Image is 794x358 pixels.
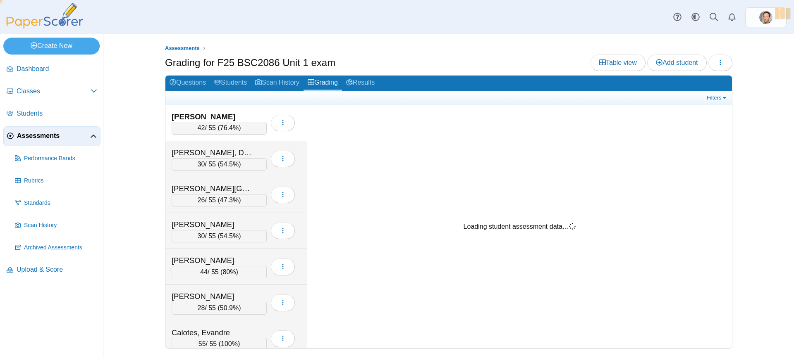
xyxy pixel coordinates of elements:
[198,232,205,239] span: 30
[172,230,267,242] div: / 55 ( )
[12,149,100,168] a: Performance Bands
[172,302,267,314] div: / 55 ( )
[591,55,646,71] a: Table view
[172,183,254,194] div: [PERSON_NAME][GEOGRAPHIC_DATA]
[198,161,205,168] span: 30
[165,76,210,91] a: Questions
[12,216,100,235] a: Scan History
[12,193,100,213] a: Standards
[221,340,238,347] span: 100%
[3,3,86,28] img: PaperScorer
[165,56,335,70] h1: Grading for F25 BSC2086 Unit 1 exam
[220,197,239,204] span: 47.3%
[24,221,97,230] span: Scan History
[172,122,267,134] div: / 55 ( )
[3,82,100,102] a: Classes
[163,43,202,54] a: Assessments
[172,255,254,266] div: [PERSON_NAME]
[172,158,267,171] div: / 55 ( )
[172,147,254,158] div: [PERSON_NAME], Daviyone
[198,304,205,311] span: 28
[12,238,100,258] a: Archived Assessments
[17,109,97,118] span: Students
[464,222,576,231] div: Loading student assessment data…
[251,76,304,91] a: Scan History
[3,59,100,79] a: Dashboard
[172,266,267,278] div: / 55 ( )
[210,76,251,91] a: Students
[172,327,254,338] div: Calotes, Evandre
[599,59,637,66] span: Table view
[24,244,97,252] span: Archived Assessments
[220,232,239,239] span: 54.5%
[705,94,730,102] a: Filters
[220,161,239,168] span: 54.5%
[17,87,91,96] span: Classes
[723,8,741,26] a: Alerts
[745,7,787,27] a: ps.HSacT1knwhZLr8ZK
[165,45,200,51] span: Assessments
[24,199,97,207] span: Standards
[198,340,206,347] span: 55
[17,64,97,73] span: Dashboard
[3,104,100,124] a: Students
[17,265,97,274] span: Upload & Score
[24,154,97,163] span: Performance Bands
[3,126,100,146] a: Assessments
[3,260,100,280] a: Upload & Score
[198,124,205,131] span: 42
[304,76,342,91] a: Grading
[220,124,239,131] span: 76.4%
[172,338,267,350] div: / 55 ( )
[3,23,86,30] a: PaperScorer
[342,76,379,91] a: Results
[200,268,208,275] span: 44
[3,38,100,54] a: Create New
[24,177,97,185] span: Rubrics
[759,11,772,24] span: Patrick Rowe
[220,304,239,311] span: 50.9%
[172,219,254,230] div: [PERSON_NAME]
[172,194,267,206] div: / 55 ( )
[647,55,706,71] a: Add student
[759,11,772,24] img: ps.HSacT1knwhZLr8ZK
[17,131,90,140] span: Assessments
[222,268,236,275] span: 80%
[12,171,100,191] a: Rubrics
[656,59,698,66] span: Add student
[172,291,254,302] div: [PERSON_NAME]
[172,111,254,122] div: [PERSON_NAME]
[198,197,205,204] span: 26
